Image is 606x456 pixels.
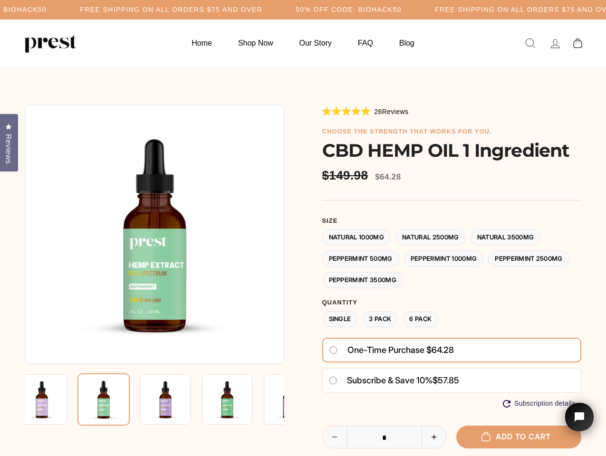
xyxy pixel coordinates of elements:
h5: Free Shipping on all orders $75 and over [80,6,262,14]
img: CBD HEMP OIL 1 Ingredient [264,374,314,425]
button: Add to cart [456,426,581,448]
h5: 50% OFF CODE: BIOHACK50 [296,6,402,14]
span: Reviews [382,108,409,115]
label: Size [322,217,581,225]
span: $64.28 [375,172,401,181]
img: CBD HEMP OIL 1 Ingredient [202,374,252,425]
div: 26Reviews [322,106,409,116]
iframe: Tidio Chat [553,389,606,456]
label: Natural 2500MG [395,229,466,246]
label: Peppermint 1000MG [404,250,484,267]
ul: Primary [180,34,426,52]
label: 6 Pack [403,311,438,328]
label: Single [322,311,358,328]
label: Natural 1000MG [322,229,391,246]
span: $149.98 [322,168,371,183]
span: Add to cart [486,432,551,441]
input: Subscribe & save 10%$57.85 [328,377,337,384]
a: Shop Now [226,34,285,52]
span: Reviews [2,134,15,164]
img: PREST ORGANICS [24,34,76,53]
button: Subscription details [503,399,575,408]
img: CBD HEMP OIL 1 Ingredient [25,105,284,364]
button: Reduce item quantity by one [323,426,347,448]
span: One-time purchase $64.28 [347,342,454,359]
a: Blog [387,34,426,52]
a: Our Story [288,34,344,52]
h1: CBD HEMP OIL 1 Ingredient [322,140,581,161]
a: Home [180,34,224,52]
span: $57.85 [433,375,459,385]
img: CBD HEMP OIL 1 Ingredient [77,373,130,426]
input: quantity [323,426,447,449]
span: 26 [374,108,382,115]
label: Peppermint 500MG [322,250,399,267]
img: CBD HEMP OIL 1 Ingredient [17,374,67,425]
img: CBD HEMP OIL 1 Ingredient [140,374,191,425]
label: Peppermint 3500MG [322,272,404,288]
span: Subscribe & save 10% [347,375,433,385]
button: Increase item quantity by one [422,426,446,448]
span: Subscription details [514,399,575,408]
h6: choose the strength that works for you. [322,128,581,135]
input: One-time purchase $64.28 [329,346,338,354]
label: Quantity [322,299,581,306]
label: 3 Pack [362,311,398,328]
label: Peppermint 2500MG [488,250,569,267]
label: Natural 3500MG [471,229,541,246]
a: FAQ [346,34,385,52]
